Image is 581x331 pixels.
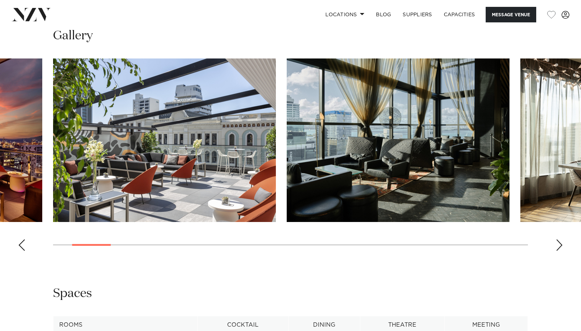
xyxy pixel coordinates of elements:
[53,58,276,222] swiper-slide: 2 / 25
[287,58,510,222] swiper-slide: 3 / 25
[53,286,92,302] h2: Spaces
[53,28,93,44] h2: Gallery
[320,7,370,22] a: Locations
[397,7,438,22] a: SUPPLIERS
[12,8,51,21] img: nzv-logo.png
[486,7,536,22] button: Message Venue
[438,7,481,22] a: Capacities
[370,7,397,22] a: BLOG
